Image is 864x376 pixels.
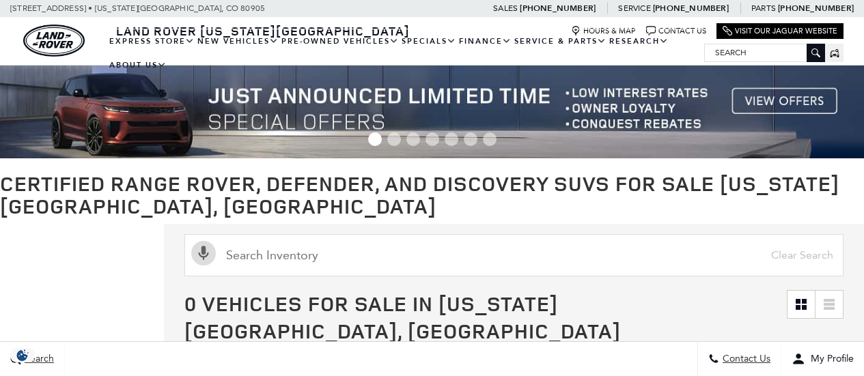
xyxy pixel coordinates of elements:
span: Sales [493,3,518,13]
span: Go to slide 6 [464,132,477,146]
span: Go to slide 1 [368,132,382,146]
input: Search Inventory [184,234,844,276]
a: Visit Our Jaguar Website [723,26,837,36]
a: Pre-Owned Vehicles [280,29,400,53]
a: Specials [400,29,458,53]
a: land-rover [23,25,85,57]
a: New Vehicles [196,29,280,53]
a: [PHONE_NUMBER] [520,3,596,14]
span: Go to slide 3 [406,132,420,146]
a: About Us [108,53,168,77]
input: Search [705,44,824,61]
section: Click to Open Cookie Consent Modal [7,348,38,362]
nav: Main Navigation [108,29,704,77]
a: [PHONE_NUMBER] [778,3,854,14]
a: [PHONE_NUMBER] [653,3,729,14]
a: [STREET_ADDRESS] • [US_STATE][GEOGRAPHIC_DATA], CO 80905 [10,3,265,13]
span: Parts [751,3,776,13]
a: Service & Parts [513,29,608,53]
button: Open user profile menu [781,342,864,376]
a: Land Rover [US_STATE][GEOGRAPHIC_DATA] [108,23,418,39]
a: EXPRESS STORE [108,29,196,53]
span: My Profile [805,353,854,365]
a: Hours & Map [571,26,636,36]
span: Go to slide 4 [426,132,439,146]
a: Contact Us [646,26,706,36]
span: Contact Us [719,353,770,365]
span: Go to slide 2 [387,132,401,146]
span: Service [618,3,650,13]
span: Go to slide 7 [483,132,497,146]
span: 0 Vehicles for Sale in [US_STATE][GEOGRAPHIC_DATA], [GEOGRAPHIC_DATA] [184,289,621,345]
svg: Click to toggle on voice search [191,241,216,265]
img: Land Rover [23,25,85,57]
a: Research [608,29,670,53]
span: Land Rover [US_STATE][GEOGRAPHIC_DATA] [116,23,410,39]
a: Finance [458,29,513,53]
img: Opt-Out Icon [7,348,38,362]
span: Go to slide 5 [445,132,458,146]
